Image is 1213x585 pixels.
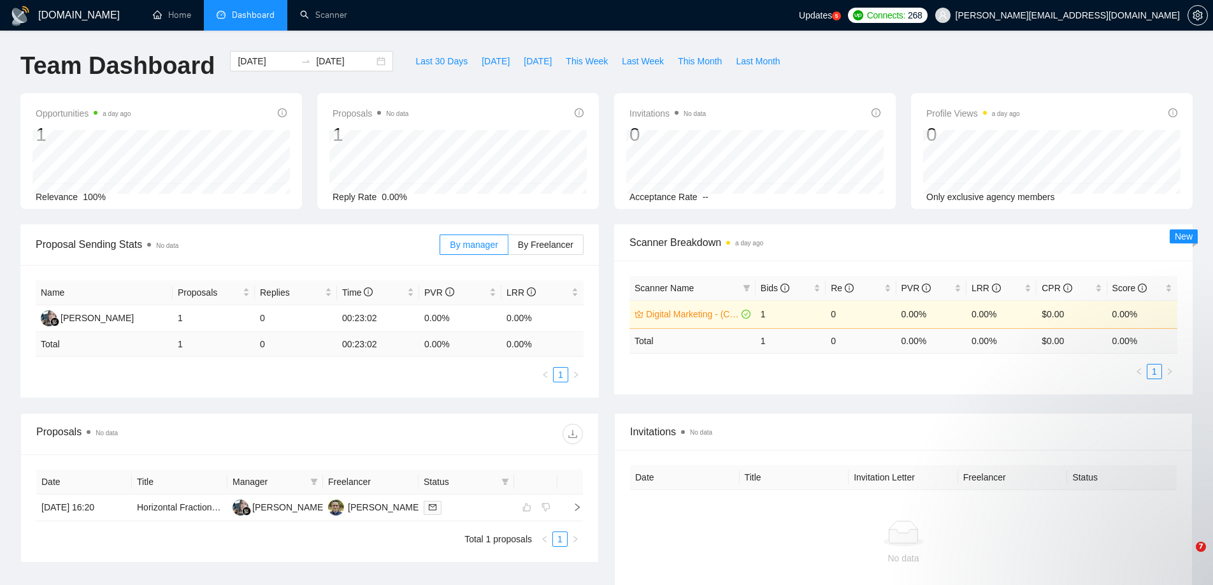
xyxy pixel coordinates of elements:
a: homeHome [153,10,191,20]
span: to [301,56,311,66]
td: 1 [173,305,255,332]
img: MC [41,310,57,326]
span: Status [424,475,496,489]
th: Proposals [173,280,255,305]
a: searchScanner [300,10,347,20]
span: Proposals [178,285,240,300]
span: No data [690,429,712,436]
span: filter [501,478,509,486]
span: info-circle [445,287,454,296]
a: MC[PERSON_NAME] [41,312,134,322]
span: Proposal Sending Stats [36,236,440,252]
td: 1 [756,328,826,353]
span: 100% [83,192,106,202]
td: 0.00% [896,300,966,328]
li: 1 [552,531,568,547]
span: No data [684,110,706,117]
span: info-circle [278,108,287,117]
td: [DATE] 16:20 [36,495,132,521]
span: info-circle [364,287,373,296]
li: Next Page [568,367,584,382]
span: info-circle [780,284,789,292]
th: Freelancer [958,465,1068,490]
span: [DATE] [482,54,510,68]
img: logo [10,6,31,26]
time: a day ago [735,240,763,247]
div: [PERSON_NAME] [252,500,326,514]
div: [PERSON_NAME] [348,500,421,514]
span: swap-right [301,56,311,66]
span: 0.00% [382,192,407,202]
button: setting [1188,5,1208,25]
span: By Freelancer [518,240,573,250]
div: 1 [36,122,131,147]
span: No data [386,110,408,117]
td: 0.00% [1107,300,1177,328]
span: By manager [450,240,498,250]
img: gigradar-bm.png [50,317,59,326]
button: Last 30 Days [408,51,475,71]
td: 0.00% [501,305,584,332]
span: info-circle [1063,284,1072,292]
span: filter [310,478,318,486]
span: info-circle [1138,284,1147,292]
button: This Month [671,51,729,71]
span: Invitations [630,424,1177,440]
a: 1 [1147,365,1161,379]
span: info-circle [922,284,931,292]
td: 0.00% [966,300,1037,328]
span: Only exclusive agency members [926,192,1055,202]
a: Digital Marketing - (Catch All - Training)-$100 hr. [646,307,739,321]
button: [DATE] [517,51,559,71]
span: mail [429,503,436,511]
span: info-circle [1168,108,1177,117]
span: left [541,535,549,543]
span: No data [96,430,118,437]
span: Manager [233,475,305,489]
td: 00:23:02 [337,332,419,357]
button: This Week [559,51,615,71]
span: info-circle [575,108,584,117]
button: right [568,531,583,547]
button: right [568,367,584,382]
span: Connects: [867,8,905,22]
a: 1 [553,532,567,546]
span: Last 30 Days [415,54,468,68]
li: 1 [1147,364,1162,379]
button: left [538,367,553,382]
span: Profile Views [926,106,1020,121]
span: LRR [972,283,1001,293]
td: Total [629,328,756,353]
time: a day ago [103,110,131,117]
td: 0.00 % [896,328,966,353]
span: Score [1112,283,1147,293]
div: 1 [333,122,408,147]
th: Name [36,280,173,305]
th: Title [132,470,227,495]
span: Invitations [629,106,706,121]
span: right [563,503,582,512]
span: download [563,429,582,439]
li: Previous Page [537,531,552,547]
button: left [537,531,552,547]
img: RG [328,500,344,516]
span: LRR [506,287,536,298]
button: Last Week [615,51,671,71]
span: Bids [761,283,789,293]
th: Manager [227,470,323,495]
li: 1 [553,367,568,382]
span: info-circle [845,284,854,292]
span: info-circle [872,108,880,117]
span: Last Month [736,54,780,68]
span: Dashboard [232,10,275,20]
span: left [1135,368,1143,375]
span: PVR [424,287,454,298]
td: 0.00% [419,305,501,332]
th: Invitation Letter [849,465,958,490]
span: info-circle [992,284,1001,292]
button: [DATE] [475,51,517,71]
th: Date [36,470,132,495]
span: [DATE] [524,54,552,68]
td: 0 [255,332,337,357]
span: info-circle [527,287,536,296]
